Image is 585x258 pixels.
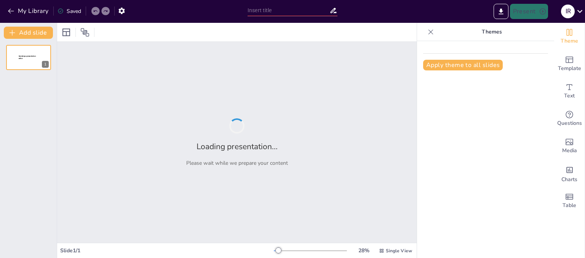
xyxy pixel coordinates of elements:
[554,187,585,215] div: Add a table
[494,4,508,19] button: Export to PowerPoint
[60,26,72,38] div: Layout
[355,247,373,254] div: 28 %
[564,92,575,100] span: Text
[248,5,329,16] input: Insert title
[423,60,503,70] button: Apply theme to all slides
[60,247,274,254] div: Slide 1 / 1
[19,55,36,59] span: Sendsteps presentation editor
[554,105,585,132] div: Get real-time input from your audience
[554,23,585,50] div: Change the overall theme
[197,141,278,152] h2: Loading presentation...
[510,4,548,19] button: Present
[437,23,547,41] p: Themes
[561,37,578,45] span: Theme
[42,61,49,68] div: 1
[554,50,585,78] div: Add ready made slides
[557,119,582,127] span: Questions
[561,175,577,184] span: Charts
[386,248,412,254] span: Single View
[561,4,575,19] button: I R
[563,201,576,210] span: Table
[58,8,81,15] div: Saved
[562,147,577,155] span: Media
[558,64,581,73] span: Template
[554,160,585,187] div: Add charts and graphs
[554,78,585,105] div: Add text boxes
[554,132,585,160] div: Add images, graphics, shapes or video
[80,28,90,37] span: Position
[186,159,288,167] p: Please wait while we prepare your content
[561,5,575,18] div: I R
[4,27,53,39] button: Add slide
[6,5,52,17] button: My Library
[6,45,51,70] div: 1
